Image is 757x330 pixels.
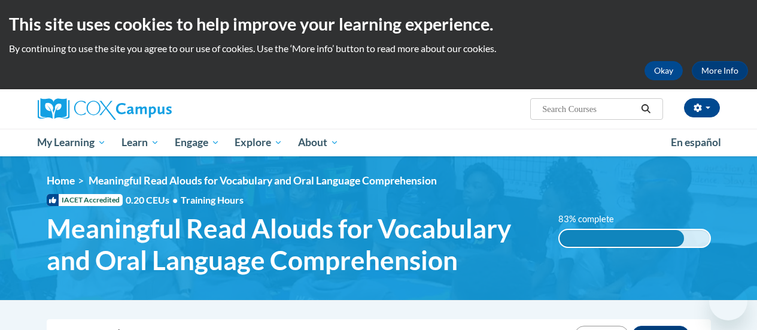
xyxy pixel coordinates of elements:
span: IACET Accredited [47,194,123,206]
img: Cox Campus [38,98,172,120]
span: Meaningful Read Alouds for Vocabulary and Oral Language Comprehension [47,213,540,276]
a: My Learning [30,129,114,156]
label: 83% complete [558,213,627,226]
span: Engage [175,135,220,150]
a: Engage [167,129,227,156]
input: Search Courses [541,102,637,116]
a: Home [47,174,75,187]
h2: This site uses cookies to help improve your learning experience. [9,12,748,36]
a: En español [663,130,729,155]
a: Explore [227,129,290,156]
span: • [172,194,178,205]
span: My Learning [37,135,106,150]
button: Okay [644,61,683,80]
span: 0.20 CEUs [126,193,181,207]
iframe: Button to launch messaging window [709,282,747,320]
a: Learn [114,129,167,156]
div: 83% complete [560,230,684,247]
button: Search [637,102,655,116]
p: By continuing to use the site you agree to our use of cookies. Use the ‘More info’ button to read... [9,42,748,55]
button: Account Settings [684,98,720,117]
div: Main menu [29,129,729,156]
span: En español [671,136,721,149]
a: About [290,129,346,156]
a: More Info [692,61,748,80]
span: Training Hours [181,194,244,205]
span: Learn [121,135,159,150]
span: Explore [235,135,282,150]
span: Meaningful Read Alouds for Vocabulary and Oral Language Comprehension [89,174,437,187]
a: Cox Campus [38,98,253,120]
span: About [298,135,339,150]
